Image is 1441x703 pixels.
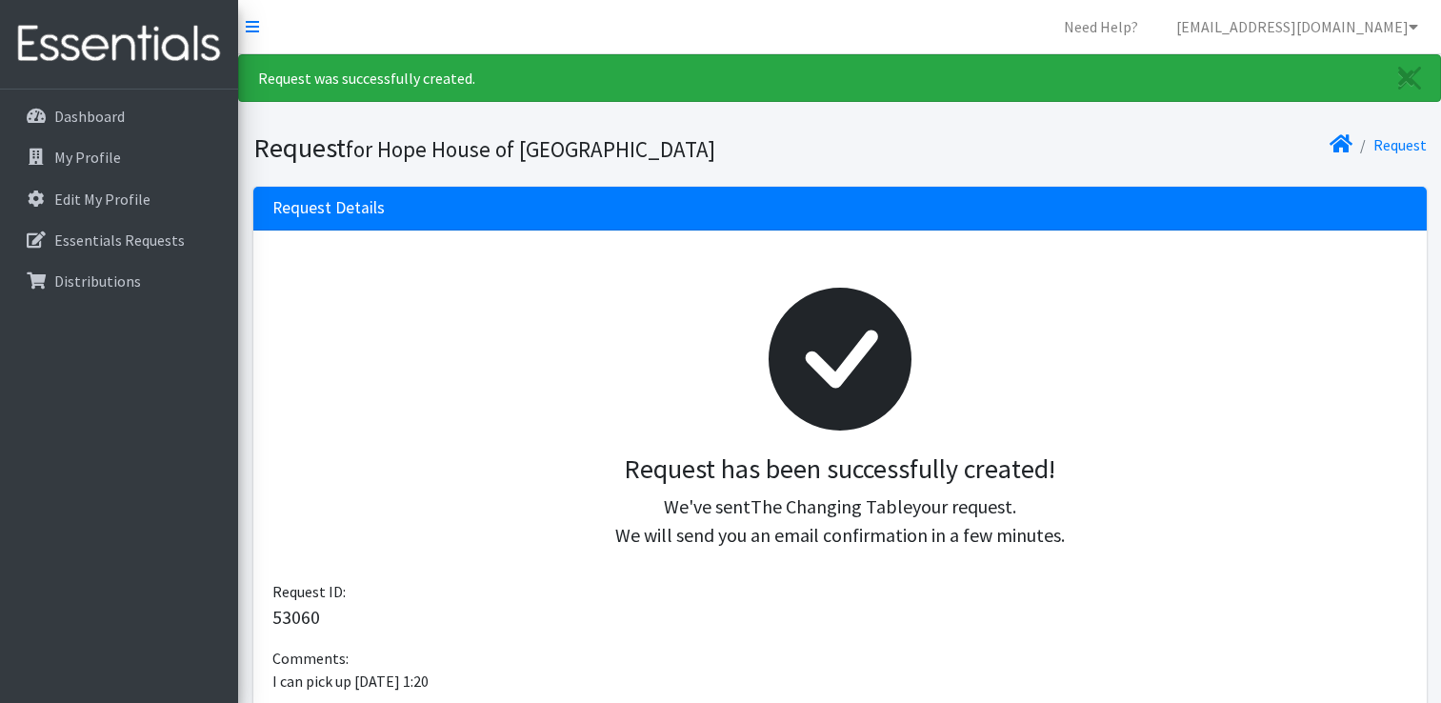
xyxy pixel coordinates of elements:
[272,582,346,601] span: Request ID:
[8,262,230,300] a: Distributions
[54,148,121,167] p: My Profile
[8,221,230,259] a: Essentials Requests
[751,494,912,518] span: The Changing Table
[54,231,185,250] p: Essentials Requests
[8,138,230,176] a: My Profile
[238,54,1441,102] div: Request was successfully created.
[288,453,1392,486] h3: Request has been successfully created!
[288,492,1392,550] p: We've sent your request. We will send you an email confirmation in a few minutes.
[272,603,1408,632] p: 53060
[54,190,150,209] p: Edit My Profile
[346,135,715,163] small: for Hope House of [GEOGRAPHIC_DATA]
[1049,8,1153,46] a: Need Help?
[253,131,833,165] h1: Request
[8,180,230,218] a: Edit My Profile
[54,271,141,291] p: Distributions
[272,198,385,218] h3: Request Details
[272,649,349,668] span: Comments:
[272,670,1408,693] p: I can pick up [DATE] 1:20
[1373,135,1427,154] a: Request
[1161,8,1433,46] a: [EMAIL_ADDRESS][DOMAIN_NAME]
[8,97,230,135] a: Dashboard
[1379,55,1440,101] a: Close
[8,12,230,76] img: HumanEssentials
[54,107,125,126] p: Dashboard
